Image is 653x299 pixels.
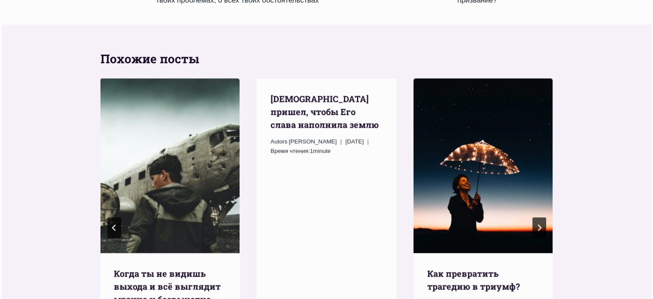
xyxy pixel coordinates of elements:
h2: Похожие посты [100,50,553,68]
span: 1 [270,146,331,156]
span: [PERSON_NAME] [289,138,337,145]
span: Время чтения: [270,148,310,154]
time: [DATE] [345,137,364,146]
button: Go to last slide [107,217,121,238]
img: Как превратить трагедию в триумф? [413,78,553,253]
button: Следующий [532,217,546,238]
a: [DEMOGRAPHIC_DATA] пришел, чтобы Его слава наполнила землю [270,93,379,130]
span: Autors [270,137,287,146]
span: minute [313,148,331,154]
a: Как превратить трагедию в триумф? [427,268,520,292]
img: Когда ты не видишь выхода и всё выглядит мрачно и безвыходно, – поклонись Богу! [100,78,240,253]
